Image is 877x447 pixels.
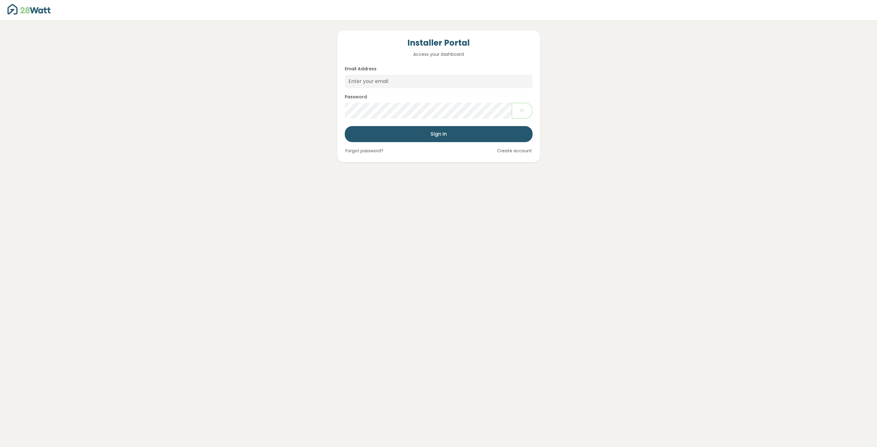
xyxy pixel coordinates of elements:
button: Forgot password? [345,147,384,155]
h4: Installer Portal [345,38,533,48]
a: Create account [496,147,533,155]
input: Enter your email [345,75,533,88]
label: Email Address [345,66,377,72]
img: 28Watt [7,4,51,14]
button: Sign In [345,126,533,142]
p: Access your dashboard [345,51,533,58]
label: Password [345,94,367,100]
